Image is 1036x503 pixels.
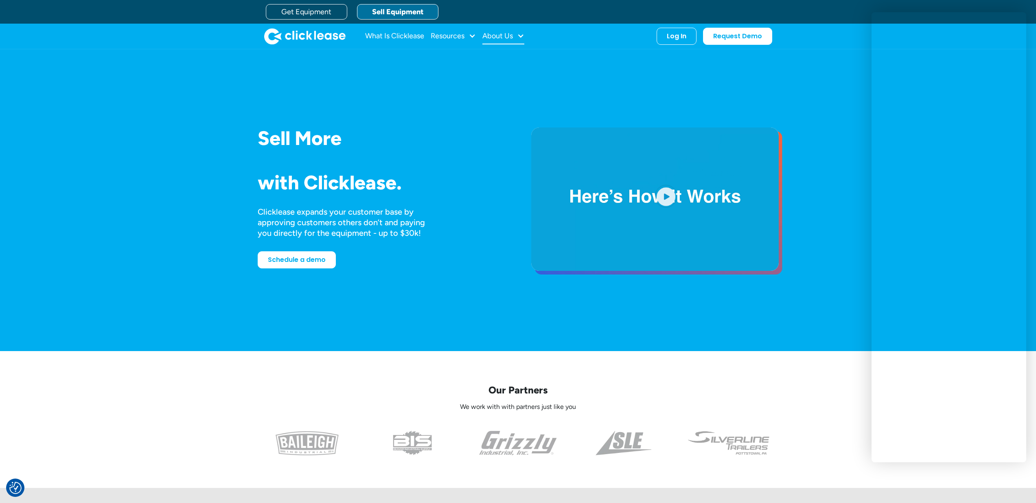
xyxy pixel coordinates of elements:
a: open lightbox [531,127,779,271]
img: a black and white photo of the side of a triangle [596,431,651,455]
a: Request Demo [703,28,772,45]
a: Sell Equipment [357,4,438,20]
img: Clicklease logo [264,28,346,44]
div: Resources [431,28,476,44]
h1: Sell More [258,127,505,149]
a: What Is Clicklease [365,28,424,44]
div: Log In [667,32,686,40]
img: the logo for beaver industrial supply [393,431,432,455]
a: Schedule a demo [258,251,336,268]
div: Clicklease expands your customer base by approving customers others don’t and paying you directly... [258,206,440,238]
img: undefined [687,431,771,455]
a: Get Equipment [266,4,347,20]
iframe: Chat Window [872,12,1026,462]
a: home [264,28,346,44]
img: baileigh logo [276,431,339,455]
img: Blue play button logo on a light blue circular background [655,185,677,208]
img: Revisit consent button [9,482,22,494]
p: Our Partners [258,384,779,396]
p: We work with with partners just like you [258,403,779,411]
img: the grizzly industrial inc logo [479,431,557,455]
h1: with Clicklease. [258,172,505,193]
button: Consent Preferences [9,482,22,494]
div: About Us [482,28,524,44]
